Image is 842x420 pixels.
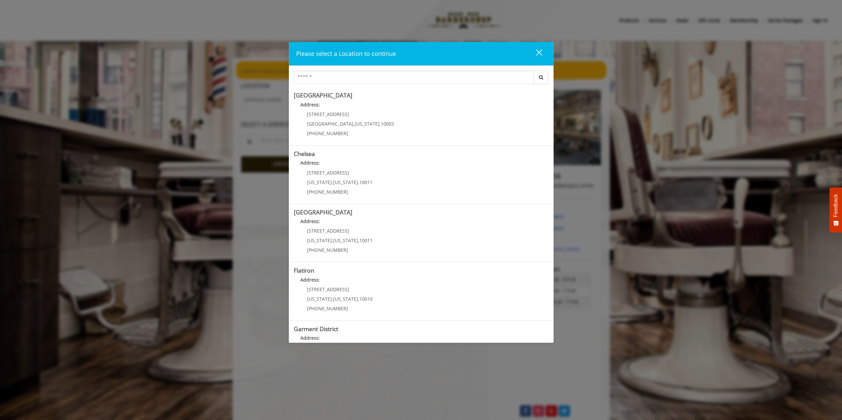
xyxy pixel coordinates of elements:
[300,335,320,341] b: Address:
[359,237,373,244] span: 10011
[307,130,348,136] span: [PHONE_NUMBER]
[294,208,352,216] b: [GEOGRAPHIC_DATA]
[296,50,396,57] span: Please select a Location to continue
[332,237,333,244] span: ,
[332,179,333,185] span: ,
[381,121,394,127] span: 10003
[294,71,549,87] div: Center Select
[332,296,333,302] span: ,
[358,237,359,244] span: ,
[359,296,373,302] span: 10010
[294,266,314,274] b: Flatiron
[829,187,842,232] button: Feedback - Show survey
[300,101,320,108] b: Address:
[358,296,359,302] span: ,
[294,71,534,84] input: Search Center
[307,237,332,244] span: [US_STATE]
[359,179,373,185] span: 10011
[307,179,332,185] span: [US_STATE]
[333,296,358,302] span: [US_STATE]
[353,121,355,127] span: ,
[307,189,348,195] span: [PHONE_NUMBER]
[307,296,332,302] span: [US_STATE]
[307,305,348,312] span: [PHONE_NUMBER]
[524,47,546,60] button: close dialog
[379,121,381,127] span: ,
[307,170,349,176] span: [STREET_ADDRESS]
[537,75,545,80] i: Search button
[307,111,349,117] span: [STREET_ADDRESS]
[307,121,353,127] span: [GEOGRAPHIC_DATA]
[300,218,320,224] b: Address:
[294,150,315,158] b: Chelsea
[333,179,358,185] span: [US_STATE]
[300,160,320,166] b: Address:
[528,49,542,59] div: close dialog
[307,228,349,234] span: [STREET_ADDRESS]
[300,277,320,283] b: Address:
[355,121,379,127] span: [US_STATE]
[358,179,359,185] span: ,
[307,247,348,253] span: [PHONE_NUMBER]
[307,286,349,292] span: [STREET_ADDRESS]
[294,91,352,99] b: [GEOGRAPHIC_DATA]
[333,237,358,244] span: [US_STATE]
[833,194,839,217] span: Feedback
[294,325,338,333] b: Garment District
